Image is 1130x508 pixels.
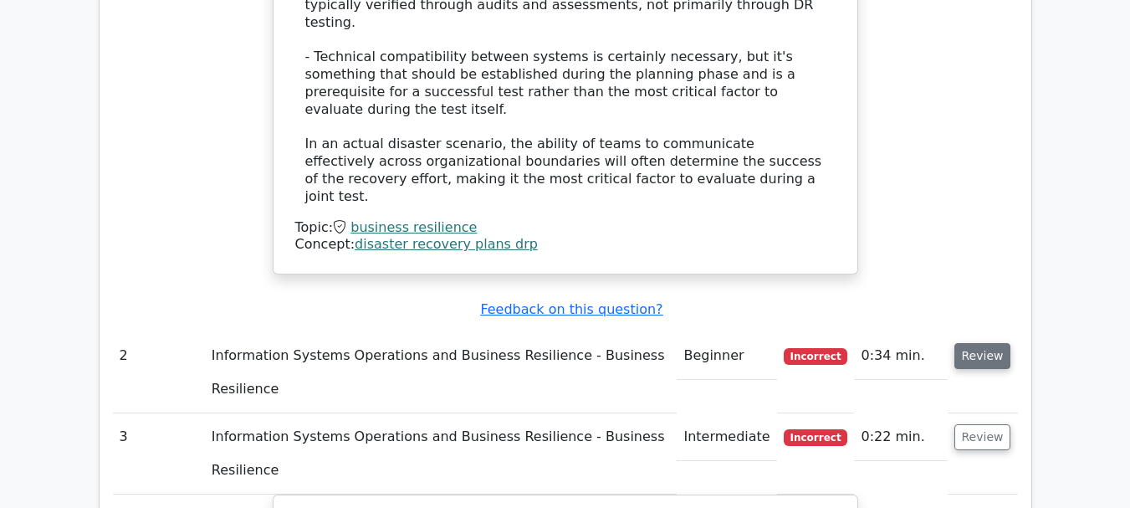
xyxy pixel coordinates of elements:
td: 0:34 min. [854,332,947,380]
a: Feedback on this question? [480,301,662,317]
td: Information Systems Operations and Business Resilience - Business Resilience [205,332,677,413]
div: Topic: [295,219,836,237]
td: 0:22 min. [854,413,947,461]
span: Incorrect [784,429,848,446]
td: Beginner [677,332,776,380]
div: Concept: [295,236,836,254]
td: 3 [113,413,205,495]
td: 2 [113,332,205,413]
span: Incorrect [784,348,848,365]
td: Information Systems Operations and Business Resilience - Business Resilience [205,413,677,495]
a: disaster recovery plans drp [355,236,538,252]
button: Review [954,424,1011,450]
a: business resilience [350,219,477,235]
button: Review [954,343,1011,369]
td: Intermediate [677,413,776,461]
